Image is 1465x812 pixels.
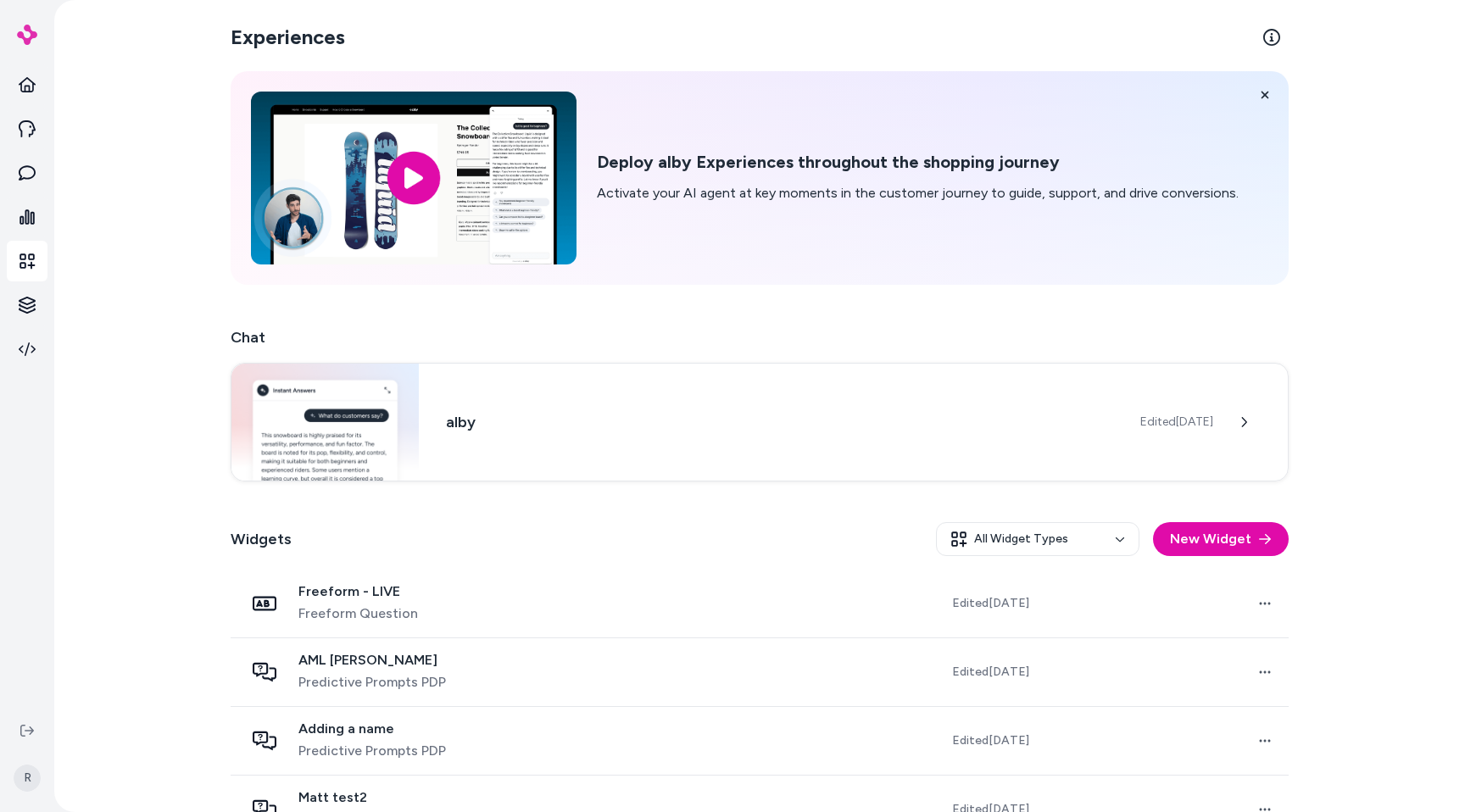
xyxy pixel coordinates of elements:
[231,527,292,551] h2: Widgets
[597,152,1239,173] h2: Deploy alby Experiences throughout the shopping journey
[298,603,418,624] span: Freeform Question
[231,364,419,481] img: Chat widget
[936,522,1139,556] button: All Widget Types
[952,595,1029,612] span: Edited [DATE]
[446,410,1113,434] h3: alby
[1153,522,1289,556] button: New Widget
[298,741,446,761] span: Predictive Prompts PDP
[17,25,37,45] img: alby Logo
[597,183,1239,203] p: Activate your AI agent at key moments in the customer journey to guide, support, and drive conver...
[952,732,1029,749] span: Edited [DATE]
[298,583,418,600] span: Freeform - LIVE
[298,720,446,737] span: Adding a name
[231,24,345,51] h2: Experiences
[231,363,1289,481] a: Chat widgetalbyEdited[DATE]
[14,765,41,792] span: R
[298,652,446,669] span: AML [PERSON_NAME]
[952,664,1029,681] span: Edited [DATE]
[10,751,44,805] button: R
[298,789,446,806] span: Matt test2
[298,672,446,692] span: Predictive Prompts PDP
[1140,414,1213,431] span: Edited [DATE]
[231,325,1289,349] h2: Chat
